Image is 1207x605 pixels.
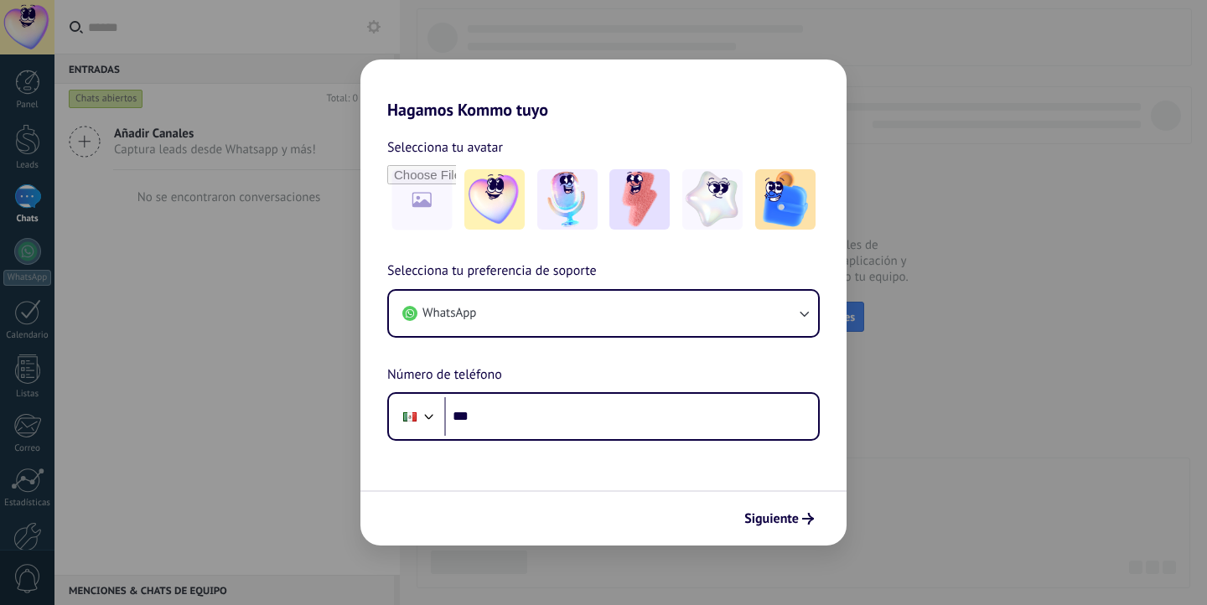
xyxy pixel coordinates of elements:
[464,169,525,230] img: -1.jpeg
[609,169,670,230] img: -3.jpeg
[537,169,598,230] img: -2.jpeg
[682,169,743,230] img: -4.jpeg
[360,59,847,120] h2: Hagamos Kommo tuyo
[389,291,818,336] button: WhatsApp
[744,513,799,525] span: Siguiente
[387,365,502,386] span: Número de teléfono
[737,504,821,533] button: Siguiente
[422,305,476,322] span: WhatsApp
[387,137,503,158] span: Selecciona tu avatar
[394,399,426,434] div: Mexico: + 52
[755,169,816,230] img: -5.jpeg
[387,261,597,282] span: Selecciona tu preferencia de soporte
